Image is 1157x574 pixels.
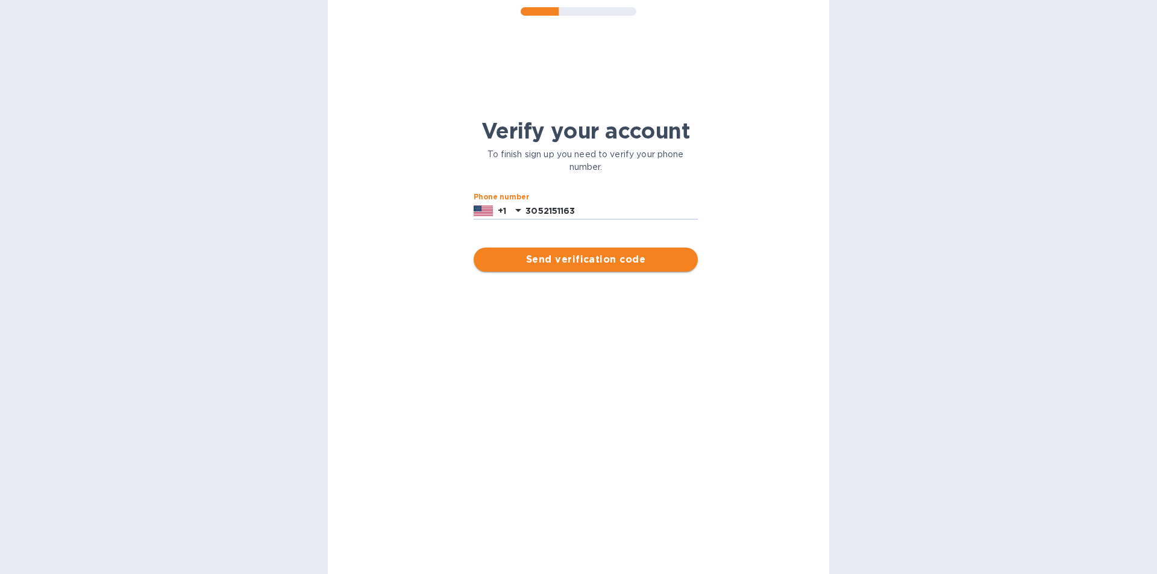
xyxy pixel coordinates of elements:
[474,193,529,201] label: Phone number
[498,205,506,217] p: +1
[474,148,698,173] p: To finish sign up you need to verify your phone number.
[474,204,493,217] img: US
[483,252,688,267] span: Send verification code
[474,248,698,272] button: Send verification code
[474,118,698,143] h1: Verify your account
